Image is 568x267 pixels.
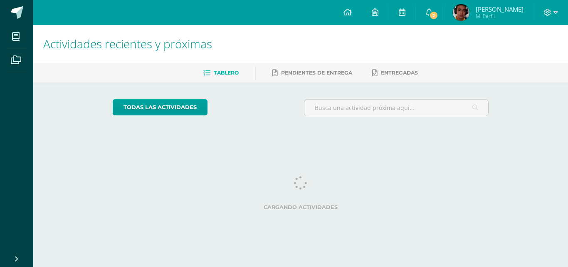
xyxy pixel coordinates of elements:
a: Pendientes de entrega [272,66,352,80]
a: Tablero [203,66,239,80]
span: Pendientes de entrega [281,70,352,76]
span: Mi Perfil [476,12,524,20]
span: Actividades recientes y próximas [43,36,212,52]
img: a090ba9930c17631c39f78da762335b9.png [453,4,469,21]
span: Tablero [214,70,239,76]
span: [PERSON_NAME] [476,5,524,13]
label: Cargando actividades [113,204,489,210]
span: Entregadas [381,70,418,76]
a: Entregadas [372,66,418,80]
span: 2 [429,11,438,20]
input: Busca una actividad próxima aquí... [304,100,489,116]
a: todas las Actividades [113,99,207,115]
